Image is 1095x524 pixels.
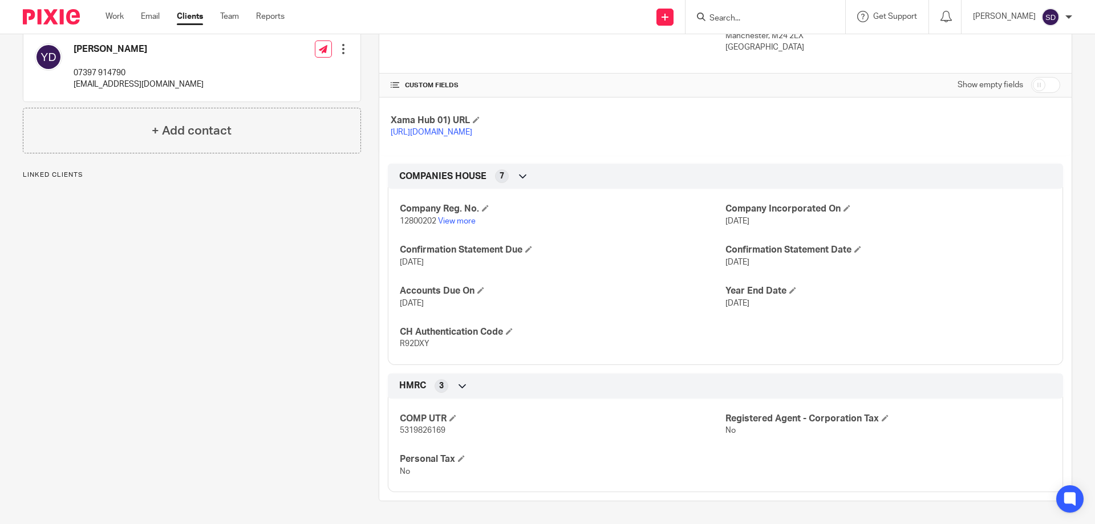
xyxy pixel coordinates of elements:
[74,67,204,79] p: 07397 914790
[1041,8,1060,26] img: svg%3E
[400,413,725,425] h4: COMP UTR
[177,11,203,22] a: Clients
[23,170,361,180] p: Linked clients
[439,380,444,392] span: 3
[873,13,917,21] span: Get Support
[391,115,725,127] h4: Xama Hub 01) URL
[725,285,1051,297] h4: Year End Date
[400,453,725,465] h4: Personal Tax
[399,170,486,182] span: COMPANIES HOUSE
[725,426,736,434] span: No
[400,258,424,266] span: [DATE]
[74,43,204,55] h4: [PERSON_NAME]
[725,30,1060,42] p: Manchester, M24 2LX
[391,128,472,136] a: [URL][DOMAIN_NAME]
[400,426,445,434] span: 5319826169
[725,244,1051,256] h4: Confirmation Statement Date
[399,380,426,392] span: HMRC
[725,42,1060,53] p: [GEOGRAPHIC_DATA]
[725,203,1051,215] h4: Company Incorporated On
[500,170,504,182] span: 7
[141,11,160,22] a: Email
[400,299,424,307] span: [DATE]
[725,217,749,225] span: [DATE]
[958,79,1023,91] label: Show empty fields
[400,285,725,297] h4: Accounts Due On
[400,244,725,256] h4: Confirmation Statement Due
[400,468,410,476] span: No
[708,14,811,24] input: Search
[725,299,749,307] span: [DATE]
[106,11,124,22] a: Work
[256,11,285,22] a: Reports
[725,258,749,266] span: [DATE]
[74,79,204,90] p: [EMAIL_ADDRESS][DOMAIN_NAME]
[973,11,1036,22] p: [PERSON_NAME]
[400,217,436,225] span: 12800202
[400,340,429,348] span: R92DXY
[23,9,80,25] img: Pixie
[438,217,476,225] a: View more
[400,326,725,338] h4: CH Authentication Code
[400,203,725,215] h4: Company Reg. No.
[391,81,725,90] h4: CUSTOM FIELDS
[152,122,232,140] h4: + Add contact
[35,43,62,71] img: svg%3E
[725,413,1051,425] h4: Registered Agent - Corporation Tax
[220,11,239,22] a: Team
